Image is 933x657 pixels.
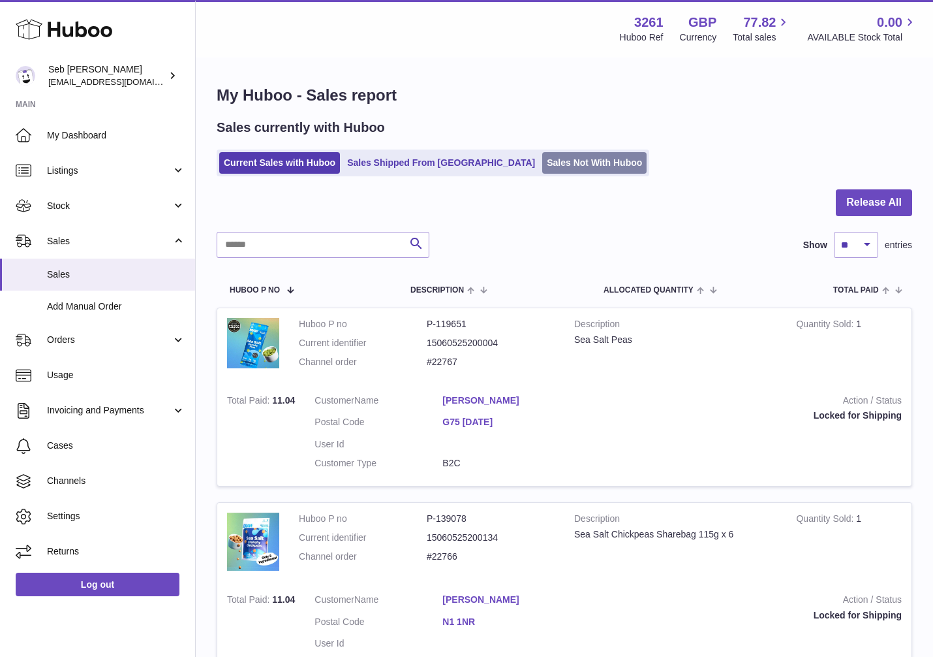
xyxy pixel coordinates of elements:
h2: Sales currently with Huboo [217,119,385,136]
strong: Description [574,318,776,334]
dt: Channel order [299,356,427,368]
a: 0.00 AVAILABLE Stock Total [807,14,917,44]
label: Show [803,239,827,251]
span: 11.04 [272,594,295,605]
span: Customer [314,594,354,605]
span: My Dashboard [47,129,185,142]
h1: My Huboo - Sales report [217,85,912,106]
dt: Huboo P no [299,513,427,525]
strong: Total Paid [227,594,272,608]
span: Sales [47,235,172,248]
div: Sea Salt Peas [574,334,776,346]
div: Locked for Shipping [590,409,902,422]
dt: Name [314,594,442,609]
span: Channels [47,475,185,487]
div: Huboo Ref [620,31,664,44]
dt: User Id [314,438,442,451]
a: G75 [DATE] [442,416,570,428]
span: [EMAIL_ADDRESS][DOMAIN_NAME] [48,76,192,87]
span: Total paid [833,286,879,295]
div: Currency [680,31,717,44]
span: 0.00 [877,14,902,31]
dt: Channel order [299,551,427,563]
span: Description [410,286,464,295]
dd: B2C [442,457,570,470]
a: N1 1NR [442,616,570,628]
td: 1 [786,503,911,584]
img: 32611658329202.jpg [227,513,279,571]
dt: Postal Code [314,416,442,432]
span: Huboo P no [230,286,280,295]
span: Usage [47,369,185,381]
dt: Current identifier [299,532,427,544]
span: AVAILABLE Stock Total [807,31,917,44]
dt: Current identifier [299,337,427,349]
img: ecom@bravefoods.co.uk [16,66,35,86]
dt: Name [314,394,442,410]
strong: Action / Status [590,594,902,609]
span: Settings [47,510,185,522]
div: Sea Salt Chickpeas Sharebag 115g x 6 [574,528,776,541]
span: Total sales [733,31,791,44]
span: entries [885,239,912,251]
span: Cases [47,440,185,452]
dd: 15060525200134 [427,532,555,544]
span: 77.82 [743,14,776,31]
strong: Quantity Sold [796,513,856,527]
img: 32611658329639.jpg [227,318,279,368]
a: [PERSON_NAME] [442,394,570,407]
dd: 15060525200004 [427,337,555,349]
strong: 3261 [634,14,664,31]
strong: Description [574,513,776,528]
dt: User Id [314,637,442,650]
span: Sales [47,268,185,281]
div: Seb [PERSON_NAME] [48,63,166,88]
span: Stock [47,200,172,212]
a: Sales Not With Huboo [542,152,647,174]
strong: Action / Status [590,394,902,410]
strong: Quantity Sold [796,319,856,332]
span: Returns [47,545,185,558]
dd: #22767 [427,356,555,368]
span: Orders [47,334,172,346]
a: 77.82 Total sales [733,14,791,44]
a: Log out [16,573,179,596]
span: 11.04 [272,395,295,406]
a: Sales Shipped From [GEOGRAPHIC_DATA] [343,152,540,174]
span: Invoicing and Payments [47,404,172,417]
button: Release All [836,189,912,216]
strong: GBP [688,14,716,31]
dt: Postal Code [314,616,442,632]
a: [PERSON_NAME] [442,594,570,606]
td: 1 [786,308,911,385]
dd: P-119651 [427,318,555,330]
span: Customer [314,395,354,406]
dd: P-139078 [427,513,555,525]
dt: Huboo P no [299,318,427,330]
dt: Customer Type [314,457,442,470]
div: Locked for Shipping [590,609,902,622]
span: ALLOCATED Quantity [604,286,694,295]
span: Listings [47,165,172,177]
a: Current Sales with Huboo [219,152,340,174]
strong: Total Paid [227,395,272,409]
span: Add Manual Order [47,300,185,313]
dd: #22766 [427,551,555,563]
